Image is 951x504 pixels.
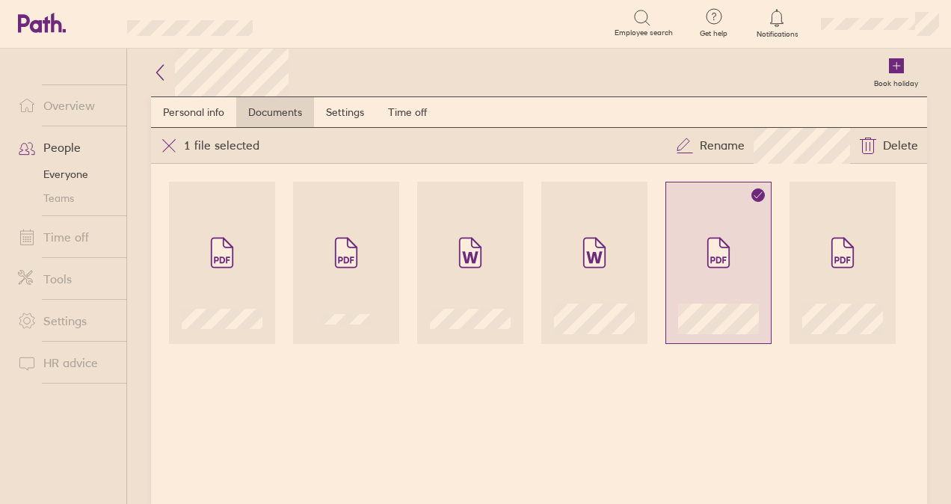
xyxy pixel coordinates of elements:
a: Tools [6,264,126,294]
a: Settings [6,306,126,336]
label: Book holiday [865,75,927,88]
a: HR advice [6,348,126,378]
a: Notifications [753,7,801,39]
span: Rename [700,134,745,158]
span: Notifications [753,30,801,39]
a: Settings [314,97,376,127]
a: Book holiday [865,49,927,96]
button: 1 file selected [151,128,268,164]
span: Get help [689,29,738,38]
a: Time off [6,222,126,252]
a: Everyone [6,162,126,186]
button: Rename [667,128,754,164]
span: Delete [883,134,918,158]
a: Overview [6,90,126,120]
a: Teams [6,186,126,210]
span: 1 file selected [184,134,259,158]
span: Employee search [615,28,673,37]
a: Documents [236,97,314,127]
div: Search [293,16,331,29]
a: Time off [376,97,439,127]
button: Delete [850,128,927,164]
a: Personal info [151,97,236,127]
a: People [6,132,126,162]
